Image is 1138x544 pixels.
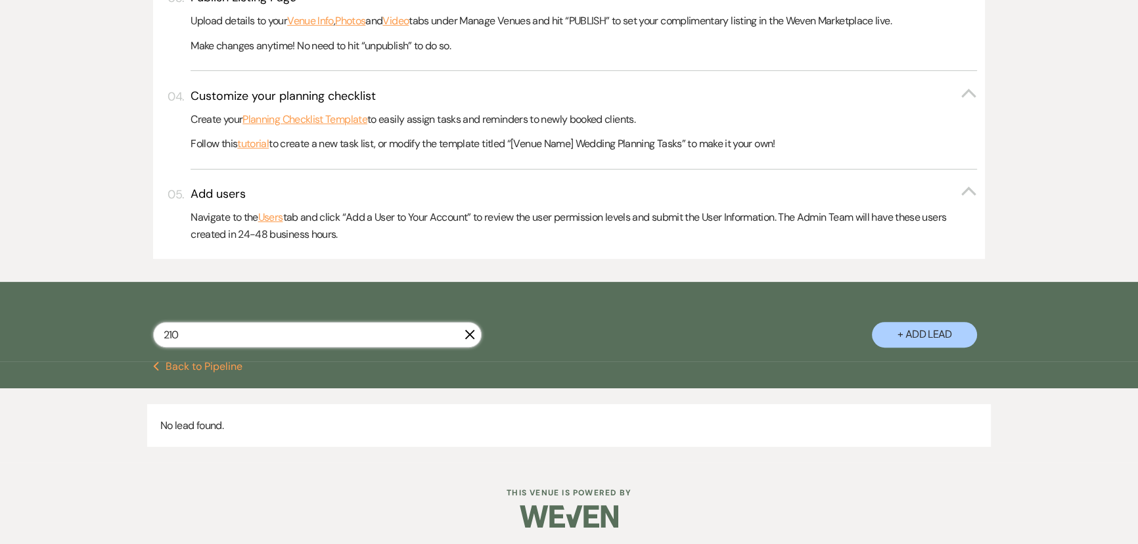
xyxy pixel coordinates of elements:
p: No lead found. [147,404,991,447]
a: Venue Info [287,12,334,30]
input: Search by name, event date, email address or phone number [153,322,482,348]
p: Create your to easily assign tasks and reminders to newly booked clients. [191,111,977,128]
p: Navigate to the tab and click “Add a User to Your Account” to review the user permission levels a... [191,209,977,242]
a: Planning Checklist Template [242,111,367,128]
button: Back to Pipeline [153,361,243,372]
p: Follow this to create a new task list, or modify the template titled “[Venue Name] Wedding Planni... [191,135,977,152]
button: Customize your planning checklist [191,88,977,104]
p: Make changes anytime! No need to hit “unpublish” to do so. [191,37,977,55]
button: + Add Lead [872,322,977,348]
a: Photos [335,12,365,30]
h3: Add users [191,186,246,202]
h3: Customize your planning checklist [191,88,376,104]
a: Video [382,12,409,30]
a: tutorial [237,135,269,152]
button: Add users [191,186,977,202]
a: Users [258,209,283,226]
p: Upload details to your , and tabs under Manage Venues and hit “PUBLISH” to set your complimentary... [191,12,977,30]
img: Weven Logo [520,493,618,539]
